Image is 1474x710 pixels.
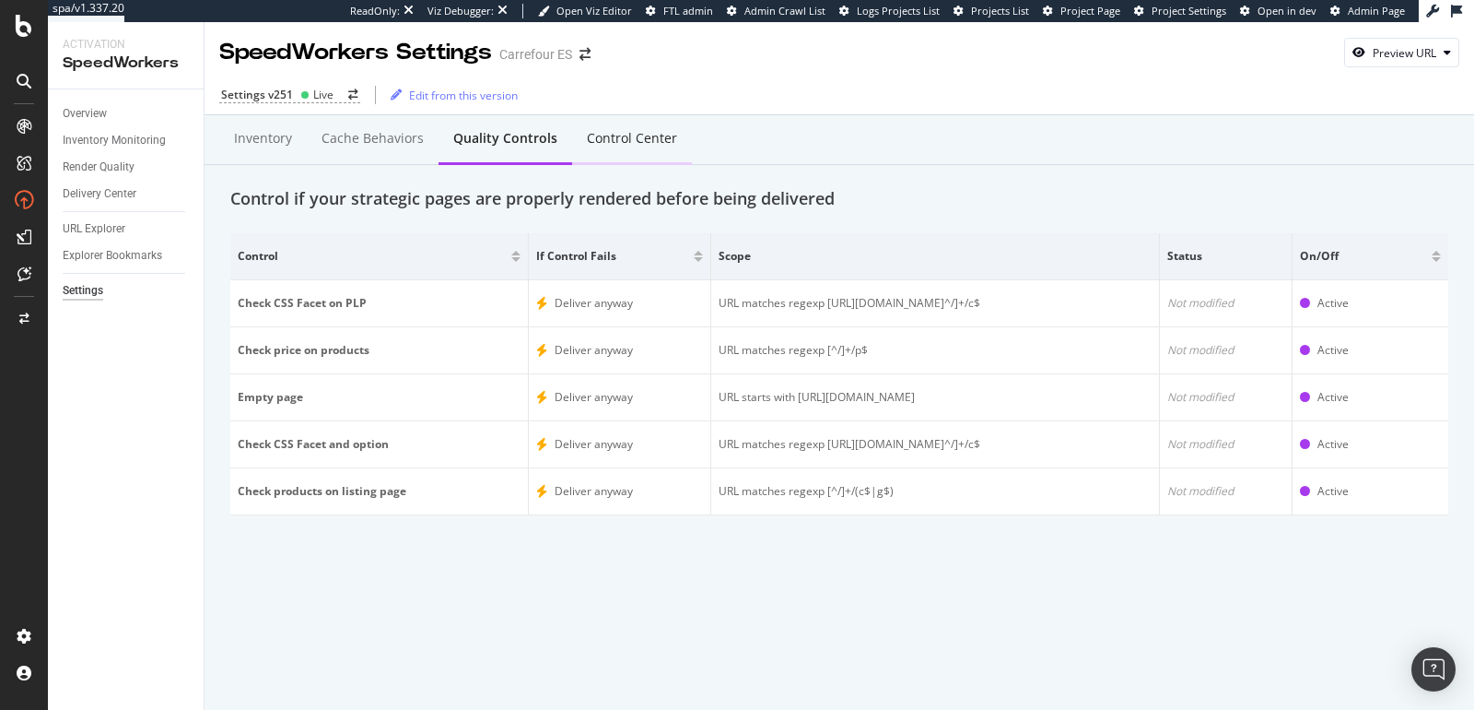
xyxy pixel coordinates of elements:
[238,248,507,265] span: Control
[238,436,521,453] div: Check CSS Facet and option
[1411,647,1456,692] div: Open Intercom Messenger
[727,4,825,18] a: Admin Crawl List
[63,53,189,74] div: SpeedWorkers
[1300,248,1427,265] span: On/off
[1167,295,1284,312] div: Not modified
[322,129,424,148] div: Cache behaviors
[63,104,107,124] div: Overview
[313,87,333,102] div: Live
[350,4,400,18] div: ReadOnly:
[63,281,103,301] div: Settings
[1373,45,1436,61] div: Preview URL
[1317,342,1349,359] div: Active
[63,131,166,150] div: Inventory Monitoring
[1167,342,1284,359] div: Not modified
[63,219,191,239] a: URL Explorer
[744,4,825,18] span: Admin Crawl List
[1330,4,1405,18] a: Admin Page
[409,88,518,103] div: Edit from this version
[556,4,632,18] span: Open Viz Editor
[230,187,835,211] div: Control if your strategic pages are properly rendered before being delivered
[238,342,521,359] div: Check price on products
[1317,483,1349,500] div: Active
[219,37,492,68] div: SpeedWorkers Settings
[839,4,940,18] a: Logs Projects List
[1317,295,1349,312] div: Active
[63,184,136,204] div: Delivery Center
[1167,483,1284,500] div: Not modified
[1152,4,1226,18] span: Project Settings
[538,4,632,18] a: Open Viz Editor
[579,48,591,61] div: arrow-right-arrow-left
[499,45,572,64] div: Carrefour ES
[453,129,557,148] div: Quality Controls
[1344,38,1459,67] button: Preview URL
[63,158,135,177] div: Render Quality
[536,248,689,265] span: If control fails
[646,4,713,18] a: FTL admin
[555,389,633,406] div: Deliver anyway
[555,295,633,312] div: Deliver anyway
[348,89,358,101] div: arrow-right-arrow-left
[719,295,1152,312] div: URL matches regexp [URL][DOMAIN_NAME]^/]+/c$
[1167,248,1280,265] span: Status
[63,219,125,239] div: URL Explorer
[1258,4,1316,18] span: Open in dev
[63,37,189,53] div: Activation
[63,184,191,204] a: Delivery Center
[221,87,293,102] div: Settings v251
[63,281,191,301] a: Settings
[719,436,1152,453] div: URL matches regexp [URL][DOMAIN_NAME]^/]+/c$
[971,4,1029,18] span: Projects List
[63,246,191,266] a: Explorer Bookmarks
[63,131,191,150] a: Inventory Monitoring
[1167,436,1284,453] div: Not modified
[857,4,940,18] span: Logs Projects List
[587,129,677,148] div: Control Center
[1060,4,1120,18] span: Project Page
[63,158,191,177] a: Render Quality
[719,248,1148,265] span: Scope
[719,342,1152,359] div: URL matches regexp [^/]+/p$
[555,436,633,453] div: Deliver anyway
[1240,4,1316,18] a: Open in dev
[555,342,633,359] div: Deliver anyway
[238,389,521,406] div: Empty page
[719,389,1152,406] div: URL starts with [URL][DOMAIN_NAME]
[427,4,494,18] div: Viz Debugger:
[63,246,162,266] div: Explorer Bookmarks
[1043,4,1120,18] a: Project Page
[383,80,518,110] button: Edit from this version
[1134,4,1226,18] a: Project Settings
[1317,389,1349,406] div: Active
[719,483,1152,500] div: URL matches regexp [^/]+/(c$|g$)
[238,295,521,312] div: Check CSS Facet on PLP
[555,483,633,500] div: Deliver anyway
[63,104,191,124] a: Overview
[1348,4,1405,18] span: Admin Page
[238,483,521,500] div: Check products on listing page
[1317,436,1349,453] div: Active
[953,4,1029,18] a: Projects List
[663,4,713,18] span: FTL admin
[1167,389,1284,406] div: Not modified
[234,129,292,148] div: Inventory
